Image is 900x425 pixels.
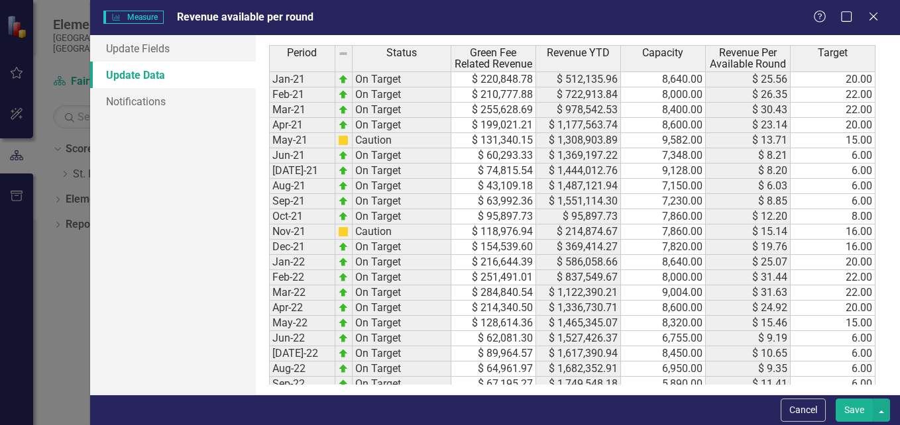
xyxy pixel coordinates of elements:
[621,164,706,179] td: 9,128.00
[269,285,335,301] td: Mar-22
[536,316,621,331] td: $ 1,465,345.07
[269,133,335,148] td: May-21
[287,47,317,59] span: Period
[269,316,335,331] td: May-22
[269,71,335,87] td: Jan-21
[353,71,451,87] td: On Target
[338,48,349,59] img: 8DAGhfEEPCf229AAAAAElFTkSuQmCC
[621,103,706,118] td: 8,400.00
[386,47,417,59] span: Status
[621,133,706,148] td: 9,582.00
[536,194,621,209] td: $ 1,551,114.30
[791,301,875,316] td: 20.00
[621,285,706,301] td: 9,004.00
[269,331,335,346] td: Jun-22
[791,377,875,392] td: 6.00
[269,164,335,179] td: [DATE]-21
[621,301,706,316] td: 8,600.00
[353,118,451,133] td: On Target
[269,346,335,361] td: [DATE]-22
[338,226,349,237] img: cBAA0RP0Y6D5n+AAAAAElFTkSuQmCC
[781,399,826,422] button: Cancel
[791,87,875,103] td: 22.00
[353,224,451,240] td: Caution
[353,194,451,209] td: On Target
[621,316,706,331] td: 8,320.00
[536,270,621,285] td: $ 837,549.67
[451,118,536,133] td: $ 199,021.21
[706,133,791,148] td: $ 13.71
[791,255,875,270] td: 20.00
[621,270,706,285] td: 8,000.00
[536,209,621,224] td: $ 95,897.73
[706,71,791,87] td: $ 25.56
[269,270,335,285] td: Feb-22
[706,285,791,301] td: $ 31.63
[642,47,683,59] span: Capacity
[353,301,451,316] td: On Target
[353,209,451,224] td: On Target
[706,87,791,103] td: $ 26.35
[621,194,706,209] td: 7,230.00
[451,148,536,164] td: $ 60,293.33
[338,196,349,207] img: zOikAAAAAElFTkSuQmCC
[547,47,610,59] span: Revenue YTD
[338,287,349,298] img: zOikAAAAAElFTkSuQmCC
[269,87,335,103] td: Feb-21
[269,361,335,377] td: Aug-22
[708,47,787,70] span: Revenue Per Available Round
[269,103,335,118] td: Mar-21
[791,346,875,361] td: 6.00
[353,270,451,285] td: On Target
[269,377,335,392] td: Sep-22
[338,348,349,359] img: zOikAAAAAElFTkSuQmCC
[536,179,621,194] td: $ 1,487,121.94
[791,209,875,224] td: 8.00
[706,118,791,133] td: $ 23.14
[451,270,536,285] td: $ 251,491.01
[177,11,313,23] span: Revenue available per round
[536,71,621,87] td: $ 512,135.96
[706,164,791,179] td: $ 8.20
[536,148,621,164] td: $ 1,369,197.22
[536,377,621,392] td: $ 1,749,548.18
[353,103,451,118] td: On Target
[451,164,536,179] td: $ 74,815.54
[451,194,536,209] td: $ 63,992.36
[269,240,335,255] td: Dec-21
[269,301,335,316] td: Apr-22
[536,164,621,179] td: $ 1,444,012.76
[338,379,349,389] img: zOikAAAAAElFTkSuQmCC
[353,133,451,148] td: Caution
[706,209,791,224] td: $ 12.20
[338,150,349,161] img: zOikAAAAAElFTkSuQmCC
[706,255,791,270] td: $ 25.07
[451,255,536,270] td: $ 216,644.39
[706,240,791,255] td: $ 19.76
[621,148,706,164] td: 7,348.00
[836,399,873,422] button: Save
[818,47,848,59] span: Target
[536,331,621,346] td: $ 1,527,426.37
[536,301,621,316] td: $ 1,336,730.71
[353,179,451,194] td: On Target
[791,331,875,346] td: 6.00
[338,242,349,252] img: zOikAAAAAElFTkSuQmCC
[451,133,536,148] td: $ 131,340.15
[338,181,349,191] img: zOikAAAAAElFTkSuQmCC
[353,255,451,270] td: On Target
[338,211,349,222] img: zOikAAAAAElFTkSuQmCC
[791,71,875,87] td: 20.00
[451,316,536,331] td: $ 128,614.36
[269,255,335,270] td: Jan-22
[269,148,335,164] td: Jun-21
[353,361,451,377] td: On Target
[706,301,791,316] td: $ 24.92
[791,118,875,133] td: 20.00
[338,135,349,146] img: cBAA0RP0Y6D5n+AAAAAElFTkSuQmCC
[451,361,536,377] td: $ 64,961.97
[451,331,536,346] td: $ 62,081.30
[353,316,451,331] td: On Target
[338,257,349,267] img: zOikAAAAAElFTkSuQmCC
[353,240,451,255] td: On Target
